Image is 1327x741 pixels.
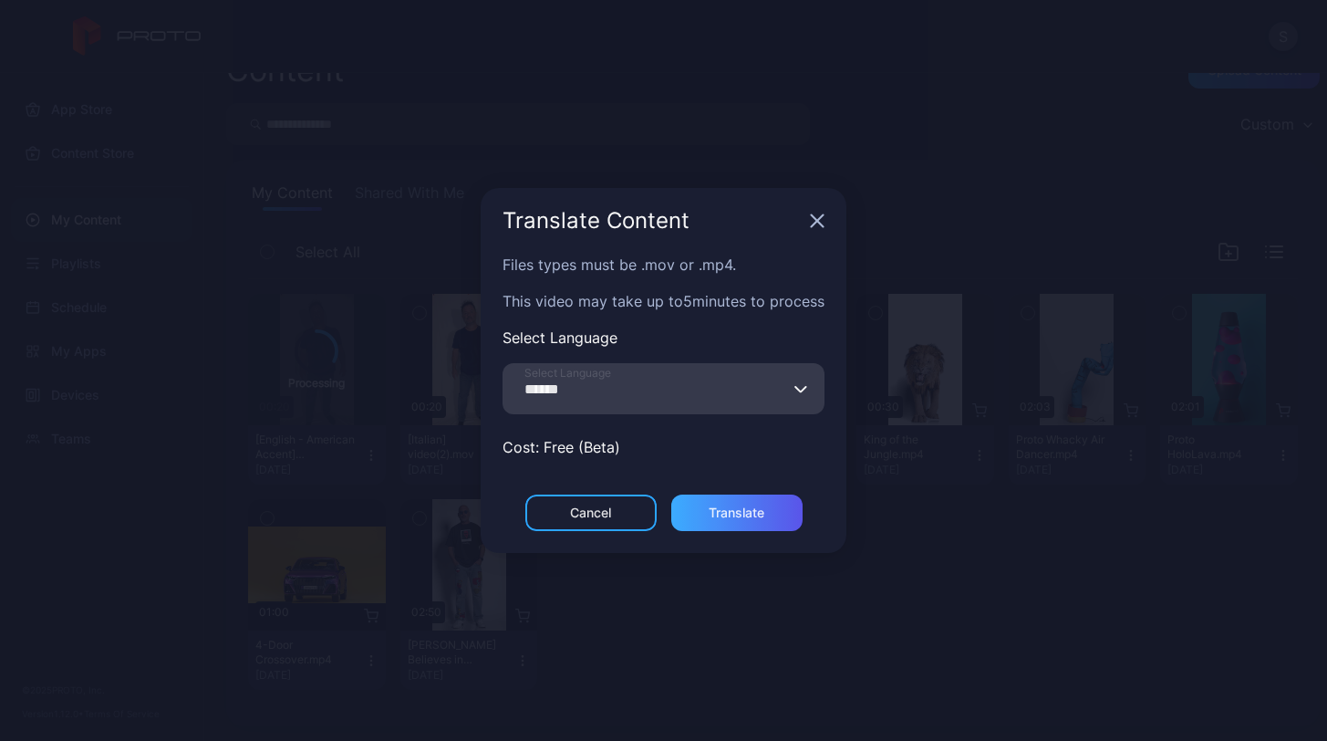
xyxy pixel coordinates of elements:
p: Cost: Free (Beta) [503,436,824,458]
input: Select Language [503,363,824,414]
div: Translate Content [503,210,803,232]
div: Translate [709,506,764,520]
button: Translate [671,495,803,531]
div: Cancel [570,506,611,520]
span: Select Language [524,366,611,381]
button: Cancel [525,495,657,531]
p: Select Language [503,327,824,349]
button: Select Language [793,363,808,414]
p: Files types must be .mov or .mp4. [503,254,824,276]
p: This video may take up to 5 minutes to process [503,290,824,312]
